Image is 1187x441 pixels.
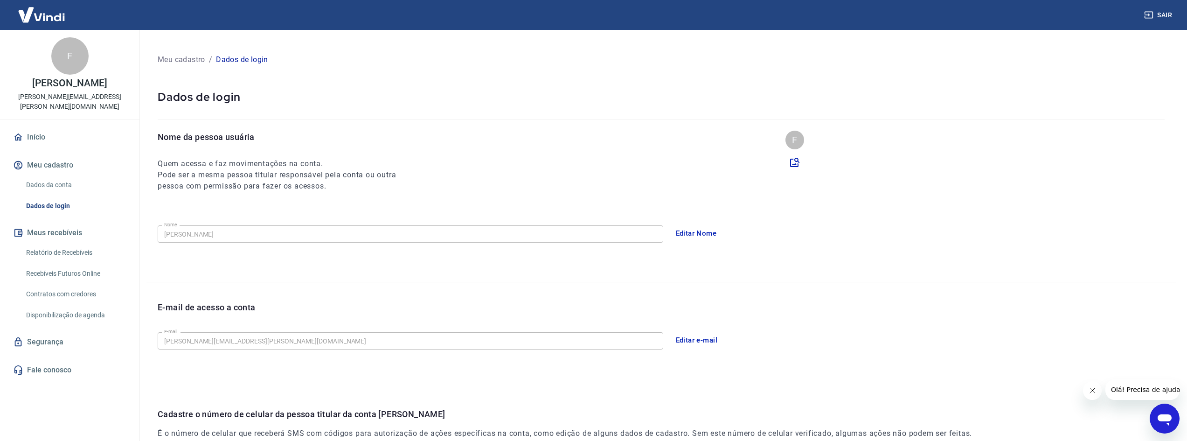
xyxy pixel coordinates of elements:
[11,223,128,243] button: Meus recebíveis
[1142,7,1176,24] button: Sair
[158,158,413,169] h6: Quem acessa e faz movimentações na conta.
[216,54,268,65] p: Dados de login
[158,408,972,420] p: Cadastre o número de celular da pessoa titular da conta [PERSON_NAME]
[785,131,804,149] div: F
[32,78,107,88] p: [PERSON_NAME]
[11,0,72,29] img: Vindi
[158,169,413,192] h6: Pode ser a mesma pessoa titular responsável pela conta ou outra pessoa com permissão para fazer o...
[164,328,177,335] label: E-mail
[158,428,972,439] h6: É o número de celular que receberá SMS com códigos para autorização de ações específicas na conta...
[671,330,723,350] button: Editar e-mail
[209,54,212,65] p: /
[22,285,128,304] a: Contratos com credores
[671,224,722,243] button: Editar Nome
[11,155,128,175] button: Meu cadastro
[164,221,177,228] label: Nome
[11,127,128,147] a: Início
[11,332,128,352] a: Segurança
[1105,379,1180,400] iframe: Mensagem da empresa
[1083,381,1102,400] iframe: Fechar mensagem
[22,264,128,283] a: Recebíveis Futuros Online
[11,360,128,380] a: Fale conosco
[22,243,128,262] a: Relatório de Recebíveis
[51,37,89,75] div: F
[158,301,256,314] p: E-mail de acesso a conta
[1150,404,1180,434] iframe: Botão para abrir a janela de mensagens
[22,306,128,325] a: Disponibilização de agenda
[158,90,1165,104] p: Dados de login
[22,196,128,216] a: Dados de login
[6,7,78,14] span: Olá! Precisa de ajuda?
[158,131,413,143] p: Nome da pessoa usuária
[158,54,205,65] p: Meu cadastro
[7,92,132,112] p: [PERSON_NAME][EMAIL_ADDRESS][PERSON_NAME][DOMAIN_NAME]
[22,175,128,195] a: Dados da conta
